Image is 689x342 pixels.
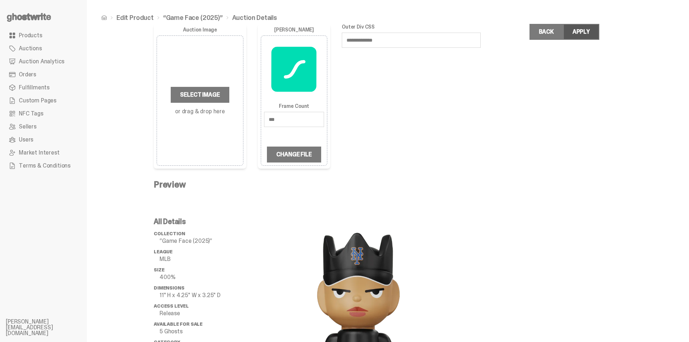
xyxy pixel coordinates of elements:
span: NFC Tags [19,111,43,117]
a: Users [6,133,81,146]
a: Terms & Conditions [6,159,81,172]
a: “Game Face (2025)” [163,14,223,21]
span: Access Level [154,303,189,309]
a: Sellers [6,120,81,133]
span: Sellers [19,124,37,130]
span: Auction Analytics [19,59,64,64]
a: Auction Analytics [6,55,81,68]
a: Edit Product [116,14,154,21]
h4: Preview [154,180,481,189]
a: Market Interest [6,146,81,159]
span: Available for Sale [154,321,203,327]
span: Dimensions [154,285,184,291]
span: Orders [19,72,36,77]
label: Change File [267,147,321,162]
img: Lottie_Creator_d015ee2074.svg [271,39,317,100]
p: 5 Ghosts [160,329,235,334]
span: Terms & Conditions [19,163,71,169]
p: 400% [160,274,235,280]
span: Fulfillments [19,85,50,90]
p: 11" H x 4.25" W x 3.25" D [160,292,235,298]
span: Auctions [19,46,42,51]
li: Auction Details [223,14,277,21]
a: Custom Pages [6,94,81,107]
label: [PERSON_NAME] [274,27,314,33]
p: “Game Face (2025)” [160,238,235,244]
span: Size [154,267,164,273]
a: Orders [6,68,81,81]
p: MLB [160,256,235,262]
span: collection [154,231,185,237]
a: Products [6,29,81,42]
li: [PERSON_NAME][EMAIL_ADDRESS][DOMAIN_NAME] [6,319,93,336]
label: Auction Image [157,27,243,33]
span: Custom Pages [19,98,56,104]
span: Users [19,137,33,143]
p: Release [160,311,235,316]
label: or drag & drop here [175,109,225,114]
button: Apply [563,24,599,40]
span: Products [19,33,42,38]
p: All Details [154,218,235,225]
a: Back [529,24,563,40]
label: Select Image [171,87,229,103]
div: Apply [573,29,590,35]
a: Auctions [6,42,81,55]
label: Frame Count [264,103,324,109]
span: Market Interest [19,150,60,156]
a: Fulfillments [6,81,81,94]
a: NFC Tags [6,107,81,120]
label: Outer Div CSS [342,24,481,30]
span: League [154,249,173,255]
